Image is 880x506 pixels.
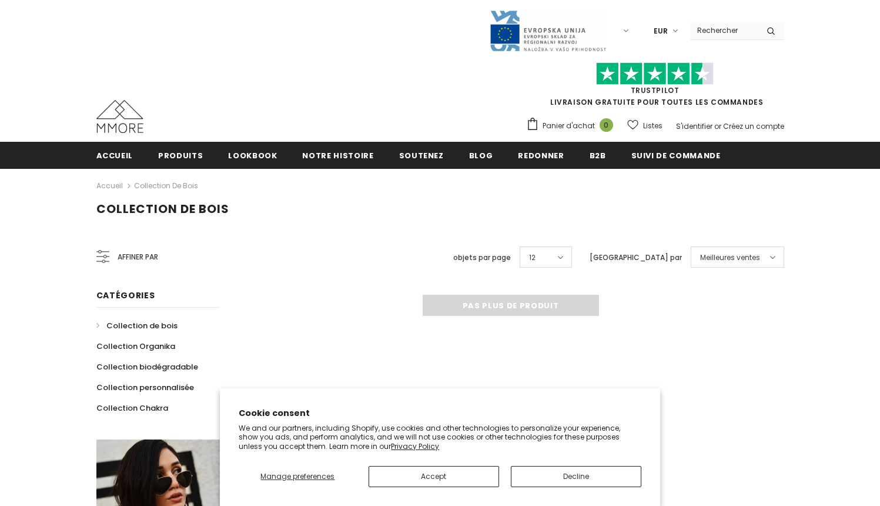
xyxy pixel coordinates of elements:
[700,252,760,264] span: Meilleures ventes
[627,115,662,136] a: Listes
[96,289,155,301] span: Catégories
[714,121,721,131] span: or
[631,142,721,168] a: Suivi de commande
[96,150,133,161] span: Accueil
[469,142,493,168] a: Blog
[600,118,613,132] span: 0
[529,252,536,264] span: 12
[518,150,564,161] span: Redonner
[489,25,607,35] a: Javni Razpis
[469,150,493,161] span: Blog
[96,402,168,414] span: Collection Chakra
[118,251,158,264] span: Affiner par
[369,466,499,487] button: Accept
[96,398,168,418] a: Collection Chakra
[399,150,444,161] span: soutenez
[239,407,641,420] h2: Cookie consent
[96,377,194,398] a: Collection personnalisée
[134,181,198,191] a: Collection de bois
[453,252,511,264] label: objets par page
[391,441,439,451] a: Privacy Policy
[96,382,194,393] span: Collection personnalisée
[690,22,758,39] input: Search Site
[228,150,277,161] span: Lookbook
[631,150,721,161] span: Suivi de commande
[96,315,178,336] a: Collection de bois
[399,142,444,168] a: soutenez
[228,142,277,168] a: Lookbook
[96,142,133,168] a: Accueil
[106,320,178,331] span: Collection de bois
[631,85,680,95] a: TrustPilot
[676,121,712,131] a: S'identifier
[96,341,175,352] span: Collection Organika
[260,471,334,481] span: Manage preferences
[543,120,595,132] span: Panier d'achat
[526,117,619,135] a: Panier d'achat 0
[158,150,203,161] span: Produits
[96,361,198,372] span: Collection biodégradable
[590,142,606,168] a: B2B
[239,424,641,451] p: We and our partners, including Shopify, use cookies and other technologies to personalize your ex...
[96,179,123,193] a: Accueil
[518,142,564,168] a: Redonner
[302,150,373,161] span: Notre histoire
[158,142,203,168] a: Produits
[239,466,356,487] button: Manage preferences
[526,68,784,107] span: LIVRAISON GRATUITE POUR TOUTES LES COMMANDES
[590,150,606,161] span: B2B
[590,252,682,264] label: [GEOGRAPHIC_DATA] par
[96,100,143,133] img: Cas MMORE
[596,62,714,85] img: Faites confiance aux étoiles pilotes
[654,25,668,37] span: EUR
[302,142,373,168] a: Notre histoire
[96,336,175,357] a: Collection Organika
[489,9,607,52] img: Javni Razpis
[643,120,662,132] span: Listes
[96,357,198,377] a: Collection biodégradable
[511,466,641,487] button: Decline
[723,121,784,131] a: Créez un compte
[96,201,229,217] span: Collection de bois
